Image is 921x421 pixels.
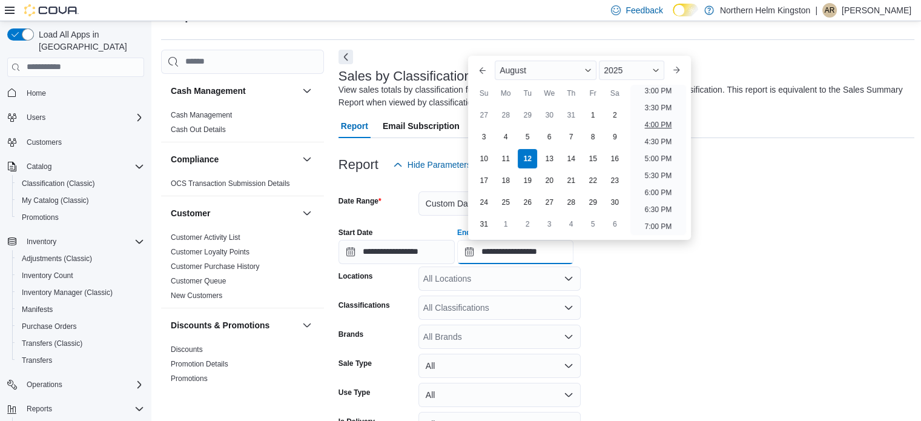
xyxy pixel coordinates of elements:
button: Reports [22,402,57,416]
button: Promotions [12,209,149,226]
div: We [540,84,559,103]
h3: Customer [171,207,210,219]
a: Home [22,86,51,101]
div: day-2 [605,105,624,125]
span: Manifests [22,305,53,314]
div: day-31 [474,214,494,234]
p: [PERSON_NAME] [842,3,911,18]
span: AR [825,3,835,18]
span: Catalog [27,162,51,171]
div: day-4 [561,214,581,234]
button: Cash Management [300,84,314,98]
button: Discounts & Promotions [171,319,297,331]
div: day-15 [583,149,602,168]
div: day-3 [540,214,559,234]
button: Custom Date [418,191,581,216]
button: Operations [2,376,149,393]
span: Inventory [22,234,144,249]
a: Promotion Details [171,360,228,368]
a: Customers [22,135,67,150]
span: Users [22,110,144,125]
div: Cash Management [161,108,324,142]
h3: Sales by Classification [338,69,472,84]
span: Promotions [171,374,208,383]
button: Catalog [2,158,149,175]
span: Inventory [27,237,56,247]
li: 4:00 PM [640,118,677,132]
label: Locations [338,271,373,281]
span: Classification (Classic) [17,176,144,191]
ul: Time [630,85,685,235]
a: Discounts [171,345,203,354]
button: Hide Parameters [388,153,476,177]
a: OCS Transaction Submission Details [171,179,290,188]
div: Tu [518,84,537,103]
div: day-28 [561,193,581,212]
span: Operations [22,377,144,392]
span: Customer Queue [171,276,226,286]
button: Discounts & Promotions [300,318,314,333]
button: Inventory [2,233,149,250]
a: Adjustments (Classic) [17,251,97,266]
span: Transfers (Classic) [22,339,82,348]
div: day-19 [518,171,537,190]
span: My Catalog (Classic) [17,193,144,208]
span: Customer Purchase History [171,262,260,271]
span: Manifests [17,302,144,317]
div: day-30 [540,105,559,125]
div: day-9 [605,127,624,147]
div: Fr [583,84,602,103]
div: day-3 [474,127,494,147]
span: Cash Management [171,110,232,120]
div: Button. Open the year selector. 2025 is currently selected. [599,61,664,80]
span: Inventory Manager (Classic) [22,288,113,297]
span: Operations [27,380,62,390]
button: Inventory Count [12,267,149,284]
span: Customers [27,138,62,147]
div: day-4 [496,127,515,147]
div: August, 2025 [473,104,626,235]
label: Start Date [338,228,373,237]
span: Adjustments (Classic) [22,254,92,264]
input: Press the down key to open a popover containing a calendar. [338,240,455,264]
button: Purchase Orders [12,318,149,335]
a: Customer Queue [171,277,226,285]
div: Mo [496,84,515,103]
h3: Discounts & Promotions [171,319,269,331]
a: Manifests [17,302,58,317]
span: Purchase Orders [22,322,77,331]
a: Transfers [17,353,57,368]
span: Reports [22,402,144,416]
button: Catalog [22,159,56,174]
span: Adjustments (Classic) [17,251,144,266]
span: 2025 [604,65,622,75]
label: Use Type [338,388,370,397]
button: Operations [22,377,67,392]
button: Next [338,50,353,64]
a: Inventory Manager (Classic) [17,285,117,300]
li: 5:30 PM [640,168,677,183]
span: Customer Loyalty Points [171,247,249,257]
div: day-11 [496,149,515,168]
li: 6:30 PM [640,202,677,217]
button: Inventory [22,234,61,249]
div: day-22 [583,171,602,190]
div: View sales totals by classification for a specified date range. Details include tax types per cla... [338,84,909,109]
div: Sa [605,84,624,103]
a: My Catalog (Classic) [17,193,94,208]
h3: Cash Management [171,85,246,97]
div: day-30 [605,193,624,212]
a: Cash Out Details [171,125,226,134]
span: Reports [27,404,52,414]
div: day-29 [583,193,602,212]
button: Reports [2,400,149,417]
span: Inventory Manager (Classic) [17,285,144,300]
span: Email Subscription [383,114,460,138]
span: New Customers [171,291,222,300]
span: Catalog [22,159,144,174]
a: Transfers (Classic) [17,336,87,351]
div: day-31 [561,105,581,125]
